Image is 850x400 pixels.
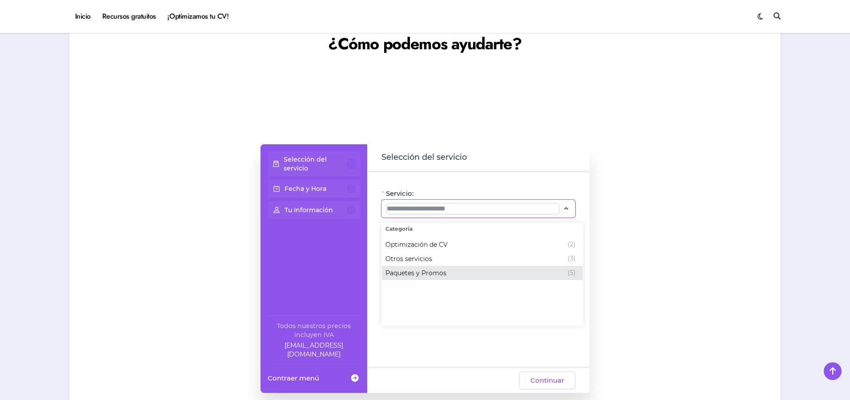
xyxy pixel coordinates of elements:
p: Fecha y Hora [285,184,326,193]
span: Paquetes y Promos [385,269,446,277]
span: Otros servicios [385,254,432,263]
p: Tu Información [285,206,333,214]
a: Company email: ayuda@elhadadelasvacantes.com [268,341,360,359]
div: Selecciona el servicio [381,223,583,326]
span: Categoría [382,223,583,235]
span: (2) [568,239,576,250]
span: Continuar [530,375,564,386]
p: Selección del servicio [284,155,347,173]
a: Inicio [69,4,96,28]
h2: ¿Cómo podemos ayudarte? [78,32,772,55]
span: (3) [568,253,576,264]
span: (5) [568,268,576,278]
button: Continuar [519,372,575,389]
span: Optimización de CV [385,240,448,249]
span: Contraer menú [268,373,319,383]
a: Recursos gratuitos [96,4,162,28]
div: Todos nuestros precios incluyen IVA [268,321,360,339]
span: Selección del servicio [381,151,467,164]
span: Servicio: [386,189,413,198]
a: ¡Optimizamos tu CV! [162,4,234,28]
